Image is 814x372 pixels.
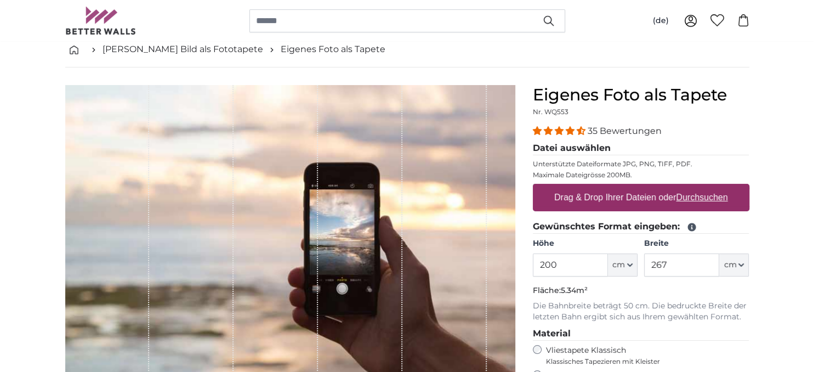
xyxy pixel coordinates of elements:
[103,43,263,56] a: [PERSON_NAME] Bild als Fototapete
[533,142,749,155] legend: Datei auswählen
[533,108,568,116] span: Nr. WQ553
[644,238,749,249] label: Breite
[561,285,588,295] span: 5.34m²
[550,187,732,208] label: Drag & Drop Ihrer Dateien oder
[533,220,749,234] legend: Gewünschtes Format eingeben:
[533,301,749,323] p: Die Bahnbreite beträgt 50 cm. Die bedruckte Breite der letzten Bahn ergibt sich aus Ihrem gewählt...
[546,345,740,366] label: Vliestapete Klassisch
[533,126,588,136] span: 4.34 stars
[65,7,136,35] img: Betterwalls
[533,238,637,249] label: Höhe
[608,253,637,277] button: cm
[533,327,749,341] legend: Material
[281,43,385,56] a: Eigenes Foto als Tapete
[533,160,749,168] p: Unterstützte Dateiformate JPG, PNG, TIFF, PDF.
[546,357,740,366] span: Klassisches Tapezieren mit Kleister
[533,285,749,296] p: Fläche:
[533,85,749,105] h1: Eigenes Foto als Tapete
[644,11,678,31] button: (de)
[612,260,625,270] span: cm
[676,193,727,202] u: Durchsuchen
[533,171,749,179] p: Maximale Dateigrösse 200MB.
[724,260,736,270] span: cm
[588,126,662,136] span: 35 Bewertungen
[719,253,749,277] button: cm
[65,32,749,67] nav: breadcrumbs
